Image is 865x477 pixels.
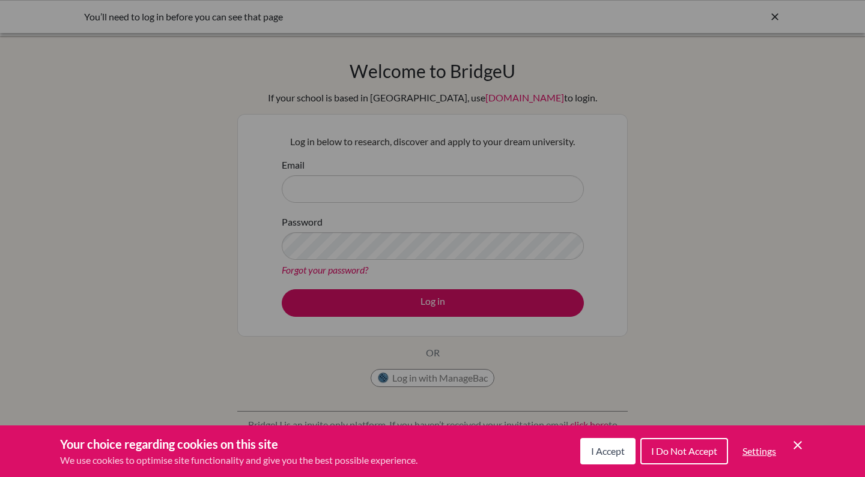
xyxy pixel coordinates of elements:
button: Settings [733,439,786,463]
span: Settings [742,445,776,457]
button: I Do Not Accept [640,438,728,464]
p: We use cookies to optimise site functionality and give you the best possible experience. [60,453,417,467]
button: I Accept [580,438,636,464]
span: I Do Not Accept [651,445,717,457]
span: I Accept [591,445,625,457]
button: Save and close [791,438,805,452]
h3: Your choice regarding cookies on this site [60,435,417,453]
